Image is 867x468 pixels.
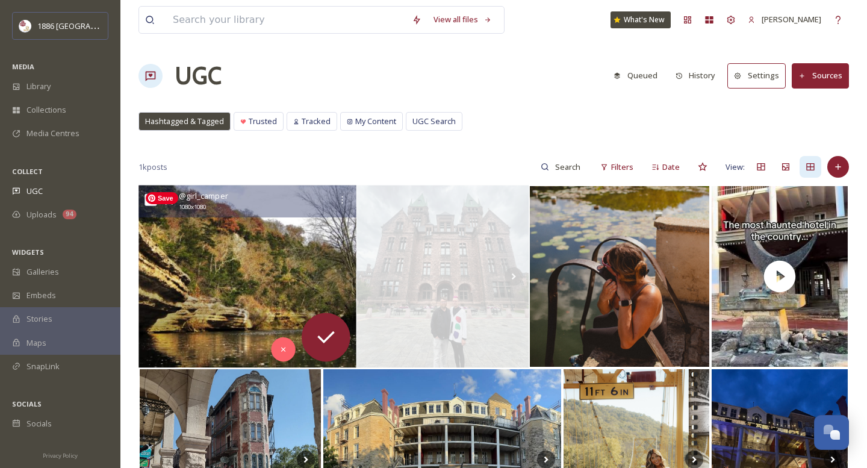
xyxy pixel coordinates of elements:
[175,58,222,94] a: UGC
[792,63,849,88] button: Sources
[611,161,633,173] span: Filters
[26,81,51,92] span: Library
[302,116,331,127] span: Tracked
[179,190,228,201] span: @ girl_camper
[356,186,528,368] img: Happy spooky season! 👻👽🎃🧙🏼‍♀️🧛🏼‍♂️ In honor of the greatest month of the year, we’re rounding up ...
[26,266,59,278] span: Galleries
[608,64,663,87] button: Queued
[37,20,132,31] span: 1886 [GEOGRAPHIC_DATA]
[138,161,167,173] span: 1k posts
[670,64,728,87] a: History
[712,186,848,367] img: thumbnail
[355,116,396,127] span: My Content
[26,209,57,220] span: Uploads
[726,161,745,173] span: View:
[12,62,34,71] span: MEDIA
[145,116,224,127] span: Hashtagged & Tagged
[530,186,709,367] img: There’s a certain kind of quiet you can only find in the Ozarks in the fall. • Loved exploring Eu...
[727,63,786,88] button: Settings
[249,116,277,127] span: Trusted
[742,8,827,31] a: [PERSON_NAME]
[138,186,356,368] img: Chasing waterfalls and spring blooms in the Ozarks? Yes, please. 🌿💦 Join Jess & Michelle for hike...
[167,7,406,33] input: Search your library
[727,63,792,88] a: Settings
[26,418,52,429] span: Socials
[26,337,46,349] span: Maps
[608,64,670,87] a: Queued
[26,128,79,139] span: Media Centres
[26,361,60,372] span: SnapLink
[26,290,56,301] span: Embeds
[26,104,66,116] span: Collections
[26,313,52,325] span: Stories
[549,155,588,179] input: Search
[662,161,680,173] span: Date
[43,452,78,460] span: Privacy Policy
[26,186,43,197] span: UGC
[611,11,671,28] a: What's New
[146,192,178,204] span: Save
[12,248,44,257] span: WIDGETS
[179,203,206,212] span: 1080 x 1080
[43,448,78,462] a: Privacy Policy
[427,8,498,31] a: View all files
[63,210,76,219] div: 94
[12,399,42,408] span: SOCIALS
[814,415,849,450] button: Open Chat
[670,64,722,87] button: History
[19,20,31,32] img: logos.png
[762,14,821,25] span: [PERSON_NAME]
[412,116,456,127] span: UGC Search
[12,167,43,176] span: COLLECT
